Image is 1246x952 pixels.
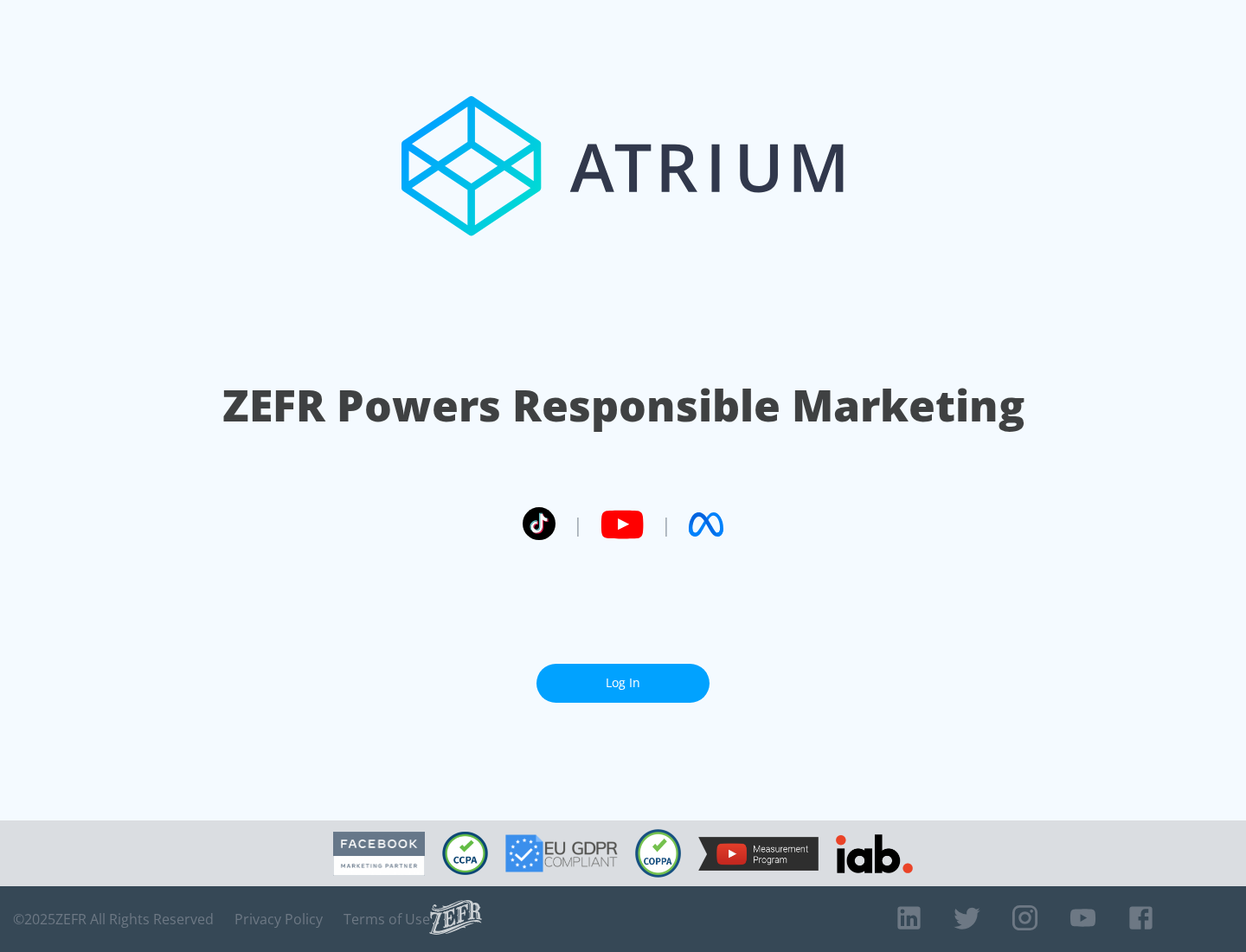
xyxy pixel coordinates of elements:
img: IAB [836,834,913,873]
h1: ZEFR Powers Responsible Marketing [222,376,1024,435]
img: YouTube Measurement Program [698,837,819,871]
span: | [573,511,583,537]
a: Privacy Policy [234,910,323,928]
span: | [661,511,671,537]
img: GDPR Compliant [505,834,618,872]
img: COPPA Compliant [635,829,681,878]
a: Log In [536,664,710,703]
a: Terms of Use [344,910,430,928]
img: Facebook Marketing Partner [333,832,425,876]
img: CCPA Compliant [442,832,488,875]
span: © 2025 ZEFR All Rights Reserved [13,910,214,928]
